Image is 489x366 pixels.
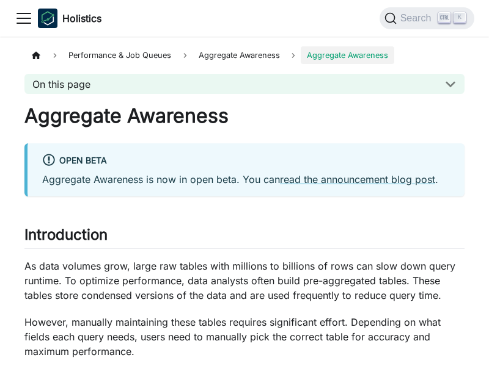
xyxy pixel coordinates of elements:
kbd: K [454,12,466,23]
button: Search (Ctrl+K) [380,7,474,29]
h2: Introduction [24,226,465,249]
a: HolisticsHolistics [38,9,101,28]
b: Holistics [62,11,101,26]
div: Open Beta [42,153,450,169]
a: Home page [24,46,48,64]
span: Search [397,13,439,24]
span: Performance & Job Queues [62,46,177,64]
a: read the announcement blog post [280,173,435,185]
p: As data volumes grow, large raw tables with millions to billions of rows can slow down query runt... [24,259,465,303]
img: Holistics [38,9,57,28]
button: Toggle navigation bar [15,9,33,27]
button: On this page [24,74,465,94]
nav: Breadcrumbs [24,46,465,64]
span: Aggregate Awareness [301,46,394,64]
p: Aggregate Awareness is now in open beta. You can . [42,172,450,187]
h1: Aggregate Awareness [24,104,465,128]
span: Aggregate Awareness [193,46,286,64]
p: However, manually maintaining these tables requires significant effort. Depending on what fields ... [24,315,465,359]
